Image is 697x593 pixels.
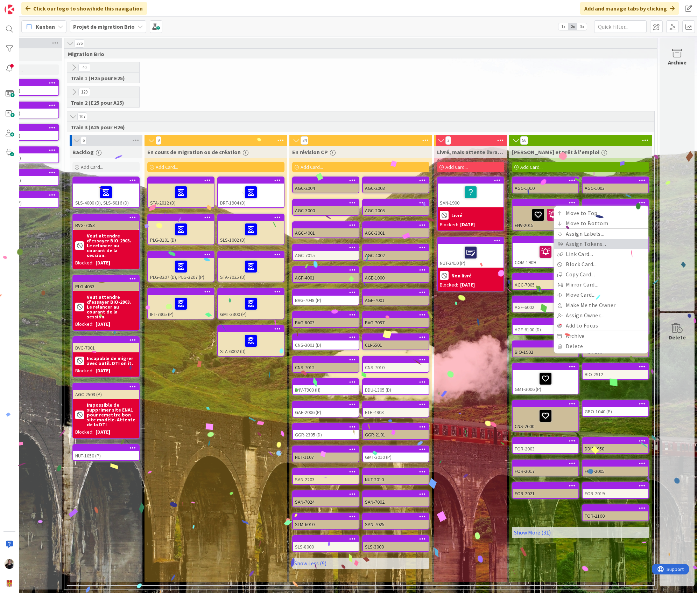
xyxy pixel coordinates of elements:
a: Make Me the Owner [554,300,648,310]
span: Add Card... [156,164,178,170]
div: AGF-4001 [293,267,359,282]
div: AGF-7001 [363,296,429,305]
div: BVG-7057 [363,318,429,327]
div: BVG-8003 [293,318,359,327]
div: DRT-1904 (D) [218,177,284,207]
div: SAN-7002 [363,497,429,506]
div: CNS-7010 [363,363,429,372]
div: NUT-1050 (P) [73,451,139,460]
div: GGR-2101 [363,430,429,439]
div: BVG-7053 [73,221,139,230]
div: AGC-2004 [293,184,359,193]
div: ENV-2015 [513,200,578,230]
div: GMT-3006 (P) [513,364,578,394]
div: COM-1909 [513,237,578,267]
div: [DATE] [460,221,475,228]
div: NUT-1107 [293,446,359,462]
div: AGE-1000 [363,273,429,282]
div: SLM-6010 [293,520,359,529]
a: Delete [554,341,648,351]
span: 2 [445,136,451,145]
div: [DATE] [96,259,110,267]
div: PLG-3207 (D), PLG-3207 (P) [148,251,214,282]
div: CNS-7012 [293,357,359,372]
div: ENV-7900 (H) [293,385,359,394]
div: GBO-1040 (P) [583,401,648,416]
a: Mirror Card... [554,280,648,290]
div: PLG-4053 [73,276,139,291]
span: Train 3 (A25 pour H26) [71,124,646,131]
div: AGF-6002 [513,303,578,312]
div: GGR-2305 (D) [293,430,359,439]
div: NUT-2410 (P) [438,244,504,268]
div: Blocked: [75,428,93,436]
div: AGC-3000 [293,206,359,215]
div: Blocked: [440,221,458,228]
div: FOR-2019 [583,483,648,498]
div: CLI-6501 [363,340,429,350]
a: Link Card... [554,249,648,259]
div: Archive [668,58,687,67]
div: GMT-3010 (P) [363,453,429,462]
span: Add Card... [445,164,468,170]
div: STA-6002 (D) [218,332,284,356]
div: BVG-7053 [73,214,139,230]
div: CLI-6501 [363,334,429,350]
span: Livré et prêt à l'emploi [512,149,599,156]
div: ENV-7900 (H) [293,379,359,394]
div: PLG-3101 (D) [148,221,214,244]
span: Backlog [72,149,94,156]
div: AGC-2003 [363,184,429,193]
div: IFT-7905 (P) [148,295,214,319]
div: AGC-2005 [363,206,429,215]
div: ETH-4903 [363,408,429,417]
div: AGC-4002 [363,251,429,260]
div: SLS-4000 (D), SLS-6016 (D) [73,184,139,207]
div: AGC-1010 [513,177,578,193]
span: Livré, mais attente livraison fonctionnalité [437,149,504,156]
div: SLS-8000 [293,536,359,551]
div: DDU-2050 [583,438,648,453]
div: CNS-2600 [513,407,578,431]
div: Blocked: [75,320,93,328]
div: AGC-2004 [293,177,359,193]
span: Add Card... [520,164,543,170]
div: FOR-2160 [583,511,648,520]
div: BVG-7048 (P) [293,296,359,305]
div: AGC-2503 (P) [73,384,139,399]
div: CNS-2600 [513,401,578,431]
div: GAE-2006 (P) [293,401,359,417]
a: Copy Card... [554,269,648,280]
input: Quick Filter... [594,20,647,33]
a: Move to Bottom [554,218,648,228]
div: AGC-3000 [293,200,359,215]
div: NUT-1050 (P) [73,445,139,460]
div: PLG-4053 [73,282,139,291]
div: BVG-7048 (P) [293,289,359,305]
div: SAN-2203 [293,475,359,484]
a: Assign Labels... [554,229,648,239]
div: SAN-7024 [293,491,359,506]
span: Migration Brio [68,50,648,57]
div: Blocked: [75,259,93,267]
span: Support [15,1,32,9]
div: AGF-7001 [363,289,429,305]
div: COM-1909 [513,243,578,267]
div: GMT-3010 (P) [363,446,429,462]
div: FOR-2021 [513,489,578,498]
div: AGC-7015 [293,251,359,260]
div: NUT-2010 [363,475,429,484]
div: NUT-1107 [293,453,359,462]
div: NUT-2410 (P) [438,237,504,268]
span: Add Card... [301,164,323,170]
div: AGC-2003 [363,177,429,193]
a: Move Card... [554,290,648,300]
div: SAN-1900 [438,177,504,207]
span: 107 [77,112,87,121]
div: FOR-2003 [513,438,578,453]
div: GMT-3300 (P) [218,289,284,319]
div: SLS-4000 (D), SLS-6016 (D) [73,177,139,207]
div: Add and manage tabs by clicking [580,2,679,15]
div: GMT-3300 (P) [218,295,284,319]
div: CNS-3001 (D) [293,340,359,350]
